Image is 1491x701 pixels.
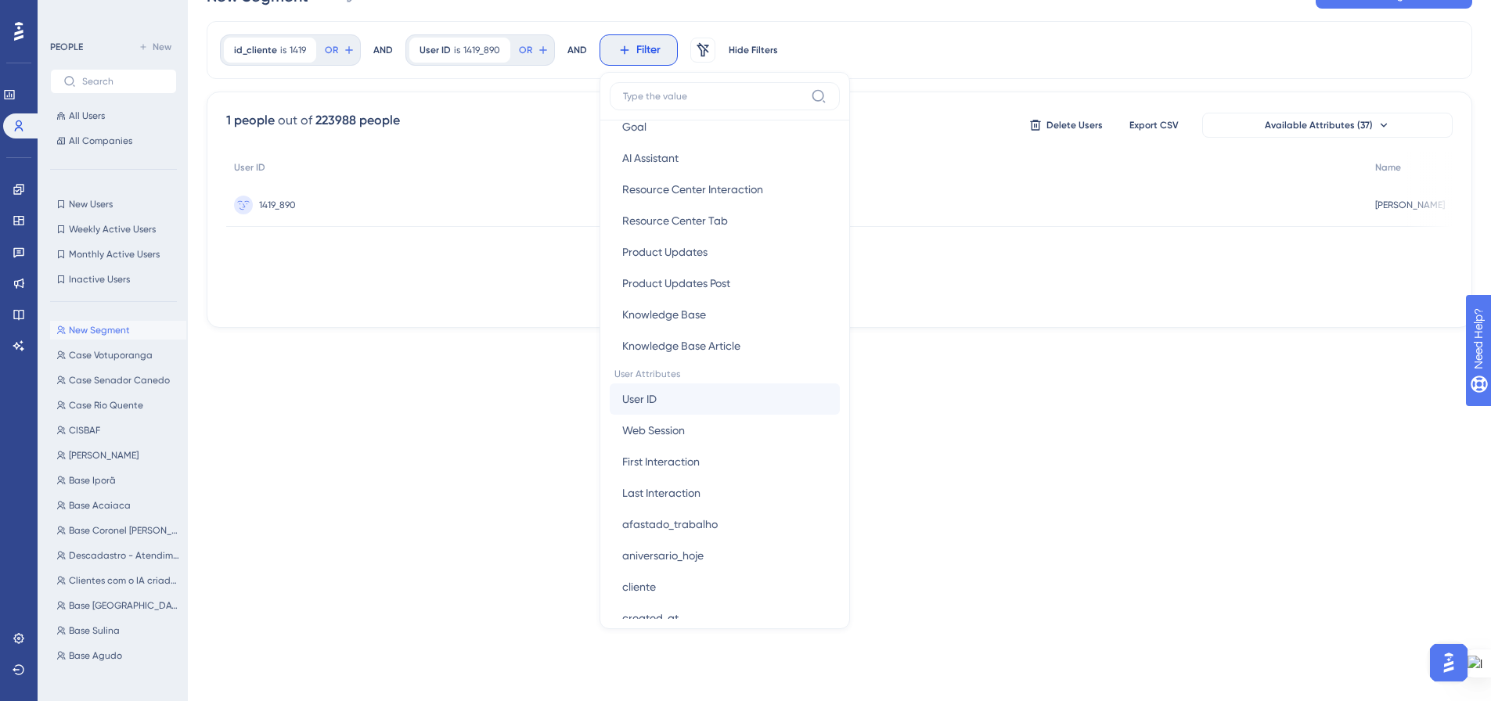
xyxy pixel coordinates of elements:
span: OR [325,44,338,56]
button: Descadastro - Atendimento automatico IA Whatsapp [50,546,186,565]
span: Product Updates Post [622,274,730,293]
button: Base [GEOGRAPHIC_DATA] [50,596,186,615]
button: Resource Center Tab [610,205,840,236]
span: New [153,41,171,53]
span: Descadastro - Atendimento automatico IA Whatsapp [69,549,180,562]
div: PEOPLE [50,41,83,53]
button: Hide Filters [728,38,778,63]
span: id_cliente [234,44,277,56]
button: Monthly Active Users [50,245,177,264]
button: New Segment [50,321,186,340]
span: Monthly Active Users [69,248,160,261]
div: out of [278,111,312,130]
button: Knowledge Base [610,299,840,330]
span: [PERSON_NAME] [69,449,139,462]
span: Case Senador Canedo [69,374,170,386]
button: Base Agudo [50,646,186,665]
span: Base Acaiaca [69,499,131,512]
span: Knowledge Base Article [622,336,740,355]
button: User ID [610,383,840,415]
span: Inactive Users [69,273,130,286]
span: Resource Center Interaction [622,180,763,199]
button: Product Updates [610,236,840,268]
button: [PERSON_NAME] [50,446,186,465]
button: Case Rio Quente [50,396,186,415]
button: Product Updates Post [610,268,840,299]
button: All Companies [50,131,177,150]
button: Clientes com o IA criador de documentos ativo: [50,571,186,590]
button: AI Assistant [610,142,840,174]
span: is [454,44,460,56]
div: AND [567,34,587,66]
button: Base Coronel [PERSON_NAME] [50,521,186,540]
button: CISBAF [50,421,186,440]
span: 1419_890 [259,199,296,211]
span: User ID [234,161,265,174]
button: Web Session [610,415,840,446]
span: Base Agudo [69,649,122,662]
button: Goal [610,111,840,142]
span: cliente [622,577,656,596]
span: Name [1375,161,1401,174]
button: Weekly Active Users [50,220,177,239]
button: New Users [50,195,177,214]
button: Base Acaiaca [50,496,186,515]
input: Type the value [623,90,805,102]
span: Goal [622,117,646,136]
button: Case Senador Canedo [50,371,186,390]
button: All Users [50,106,177,125]
input: Search [82,76,164,87]
span: Case Votuporanga [69,349,153,361]
span: User Attributes [610,361,840,383]
button: Knowledge Base Article [610,330,840,361]
span: 1419 [290,44,306,56]
span: All Users [69,110,105,122]
span: CISBAF [69,424,100,437]
span: All Companies [69,135,132,147]
button: Filter [600,34,678,66]
span: AI Assistant [622,149,679,167]
button: New [133,38,177,56]
button: created_at [610,602,840,634]
span: Weekly Active Users [69,223,156,235]
button: afastado_trabalho [610,509,840,540]
span: OR [519,44,532,56]
button: Case Votuporanga [50,346,186,365]
button: aniversario_hoje [610,540,840,571]
span: Base Iporã [69,474,116,487]
span: created_at [622,609,679,627]
span: User ID [420,44,451,56]
span: Export CSV [1129,119,1179,131]
span: [PERSON_NAME] [1375,199,1445,211]
span: New Segment [69,324,130,336]
button: OR [517,38,551,63]
span: afastado_trabalho [622,515,718,534]
button: Base Iporã [50,471,186,490]
button: Inactive Users [50,270,177,289]
div: 1 people [226,111,275,130]
div: AND [373,34,393,66]
span: Hide Filters [729,44,778,56]
span: 1419_890 [463,44,500,56]
div: 223988 people [315,111,400,130]
iframe: UserGuiding AI Assistant Launcher [1425,639,1472,686]
button: cliente [610,571,840,602]
span: Resource Center Tab [622,211,728,230]
span: Product Updates [622,243,708,261]
button: Delete Users [1027,113,1105,138]
span: Base Sulina [69,624,120,637]
button: Resource Center Interaction [610,174,840,205]
button: Last Interaction [610,477,840,509]
span: Base [GEOGRAPHIC_DATA] [69,599,180,612]
button: First Interaction [610,446,840,477]
button: Export CSV [1115,113,1193,138]
button: Base Sulina [50,621,186,640]
button: Available Attributes (37) [1202,113,1453,138]
span: Filter [636,41,661,59]
span: Need Help? [37,4,98,23]
span: is [280,44,286,56]
span: First Interaction [622,452,700,471]
span: Web Session [622,421,685,440]
span: Available Attributes (37) [1265,119,1373,131]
